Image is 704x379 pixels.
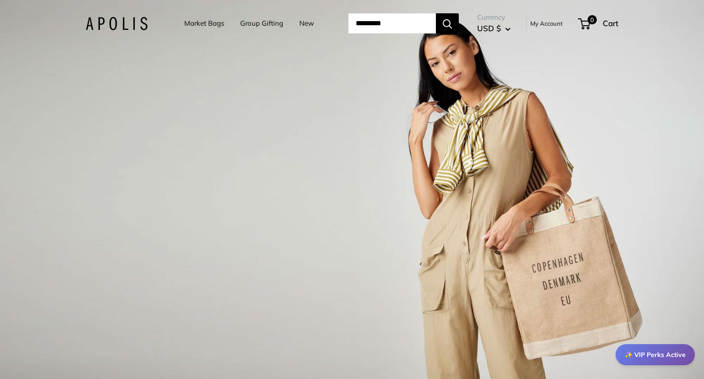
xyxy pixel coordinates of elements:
img: Apolis [86,17,148,30]
div: ✨ VIP Perks Active [616,344,695,365]
a: My Account [530,18,563,29]
a: New [299,17,314,30]
span: 0 [588,15,597,24]
a: 0 Cart [579,16,618,31]
span: USD $ [477,23,501,33]
input: Search... [348,13,436,33]
button: USD $ [477,21,511,36]
button: Search [436,13,459,33]
span: Currency [477,11,511,24]
a: Market Bags [184,17,224,30]
a: Group Gifting [240,17,283,30]
span: Cart [603,18,618,28]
